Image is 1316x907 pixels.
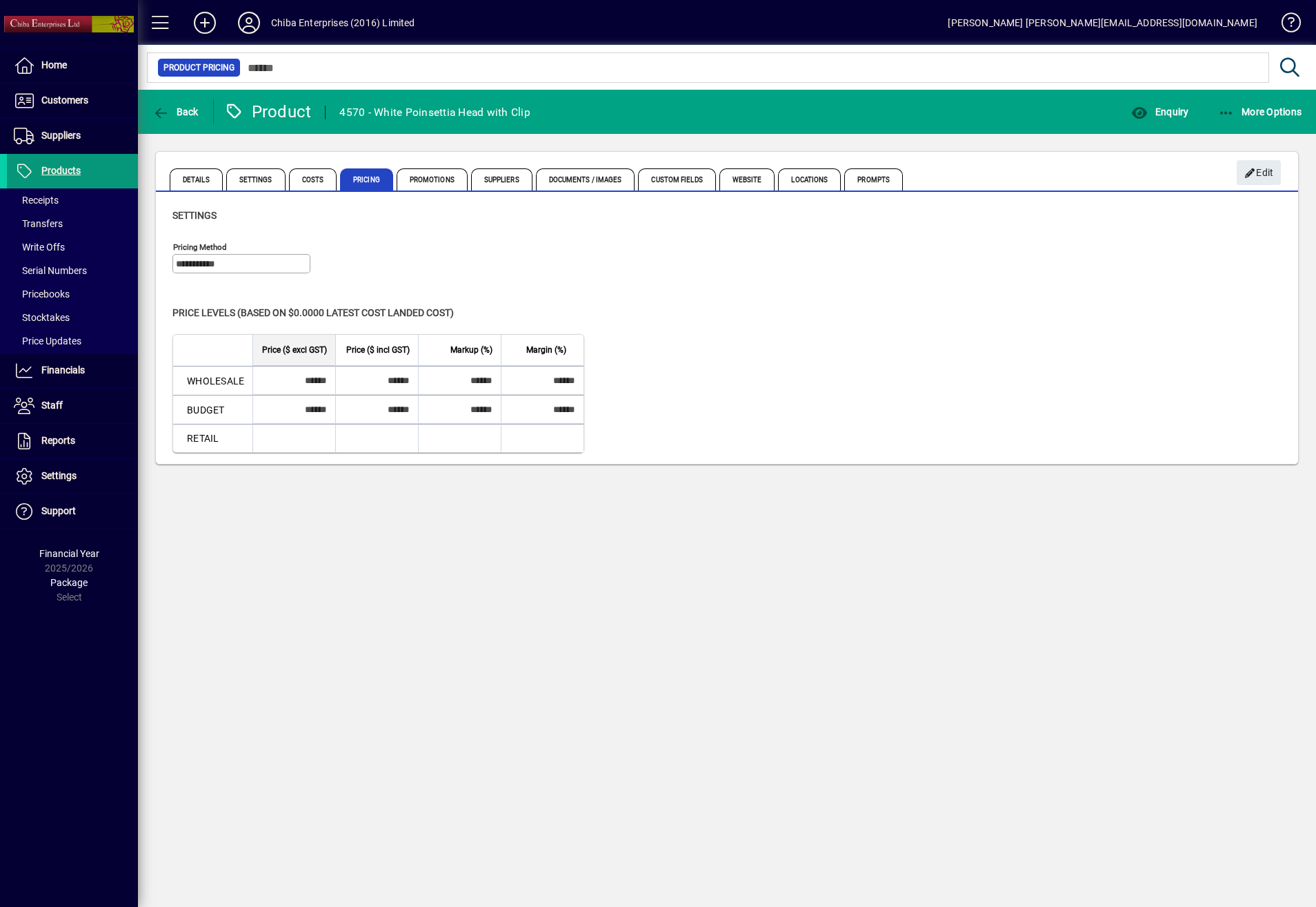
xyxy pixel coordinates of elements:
[1271,3,1299,48] a: Knowledge Base
[41,59,67,70] span: Home
[471,168,532,191] span: Suppliers
[7,212,138,235] a: Transfers
[41,165,81,176] span: Products
[172,307,454,318] span: Price levels (based on $0.0000 Latest cost landed cost)
[948,12,1257,34] div: [PERSON_NAME] [PERSON_NAME][EMAIL_ADDRESS][DOMAIN_NAME]
[844,168,903,191] span: Prompts
[7,84,138,118] a: Customers
[172,210,217,221] span: Settings
[7,353,138,388] a: Financials
[14,335,81,347] span: Price Updates
[262,342,327,358] span: Price ($ excl GST)
[778,168,841,191] span: Locations
[1128,99,1192,124] button: Enquiry
[173,242,227,252] mat-label: Pricing method
[536,168,635,191] span: Documents / Images
[7,259,138,282] a: Serial Numbers
[39,548,99,559] span: Financial Year
[450,342,492,358] span: Markup (%)
[41,364,85,376] span: Financials
[41,435,75,446] span: Reports
[7,235,138,259] a: Write Offs
[340,168,393,191] span: Pricing
[7,424,138,458] a: Reports
[7,282,138,306] a: Pricebooks
[14,265,87,276] span: Serial Numbers
[1218,106,1302,117] span: More Options
[271,12,415,34] div: Chiba Enterprises (2016) Limited
[14,289,70,300] span: Pricebooks
[7,119,138,153] a: Suppliers
[163,61,235,75] span: Product Pricing
[138,99,214,124] app-page-header-button: Back
[7,494,138,529] a: Support
[41,505,76,516] span: Support
[149,99,202,124] button: Back
[7,306,138,329] a: Stocktakes
[289,168,337,191] span: Costs
[1131,106,1188,117] span: Enquiry
[183,10,227,35] button: Add
[719,168,775,191] span: Website
[1244,162,1274,184] span: Edit
[41,130,81,141] span: Suppliers
[7,389,138,423] a: Staff
[638,168,715,191] span: Custom Fields
[7,459,138,494] a: Settings
[526,342,566,358] span: Margin (%)
[7,329,138,353] a: Price Updates
[41,400,63,411] span: Staff
[346,342,410,358] span: Price ($ incl GST)
[1215,99,1306,124] button: More Options
[14,242,65,253] span: Write Offs
[173,395,252,424] td: BUDGET
[397,168,468,191] span: Promotions
[226,168,286,191] span: Settings
[7,188,138,212] a: Receipts
[227,10,271,35] button: Profile
[339,101,530,124] div: 4570 - White Poinsettia Head with Clip
[14,312,70,323] span: Stocktakes
[173,366,252,395] td: WHOLESALE
[7,48,138,83] a: Home
[1237,160,1281,185] button: Edit
[50,577,88,588] span: Package
[224,101,312,123] div: Product
[41,95,88,106] span: Customers
[170,168,223,191] span: Details
[14,195,59,206] span: Receipts
[152,106,199,117] span: Back
[173,424,252,452] td: RETAIL
[41,470,77,481] span: Settings
[14,218,63,229] span: Transfers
